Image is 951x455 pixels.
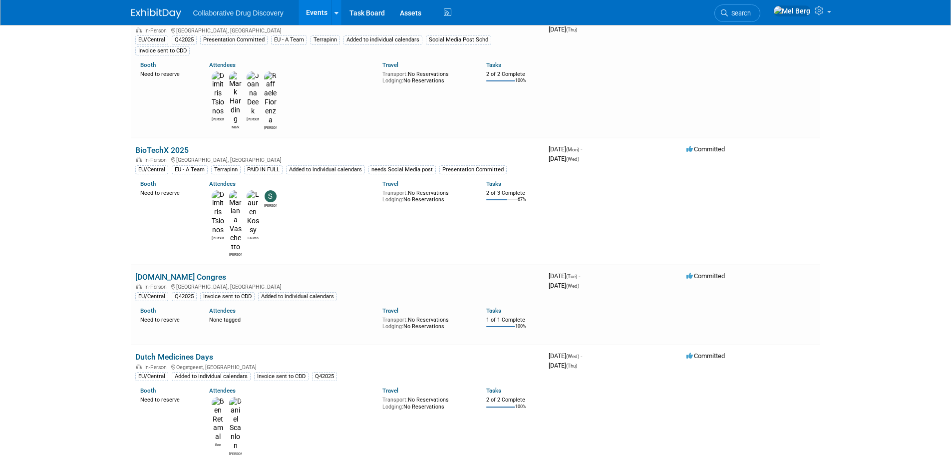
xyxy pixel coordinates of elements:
a: Attendees [209,180,236,187]
a: [DOMAIN_NAME] Congres [135,272,226,282]
div: Social Media Post Schd [426,35,491,44]
div: Need to reserve [140,69,195,78]
div: Q42025 [172,292,197,301]
img: ExhibitDay [131,8,181,18]
span: Lodging: [382,77,403,84]
span: [DATE] [549,272,580,280]
div: Mariana Vaschetto [229,251,242,257]
span: - [581,145,582,153]
div: 2 of 3 Complete [486,190,541,197]
div: EU/Central [135,165,168,174]
img: In-Person Event [136,157,142,162]
div: Invoice sent to CDD [200,292,255,301]
a: Attendees [209,61,236,68]
img: Ben Retamal [212,397,224,442]
a: Travel [382,180,398,187]
span: Lodging: [382,196,403,203]
div: Mark Harding [229,124,242,130]
img: Dimitris Tsionos [212,71,224,116]
img: In-Person Event [136,364,142,369]
td: 100% [515,404,526,418]
div: Added to individual calendars [286,165,365,174]
span: In-Person [144,27,170,34]
div: 2 of 2 Complete [486,397,541,404]
a: BioTechX 2025 [135,145,189,155]
span: [DATE] [549,25,577,33]
div: Dimitris Tsionos [212,116,224,122]
div: Susana Tomasio [264,202,277,208]
div: No Reservations No Reservations [382,188,471,203]
span: Committed [686,145,725,153]
span: Lodging: [382,404,403,410]
div: Invoice sent to CDD [135,46,190,55]
a: Tasks [486,61,501,68]
div: Need to reserve [140,188,195,197]
a: Travel [382,307,398,314]
div: PAID IN FULL [244,165,283,174]
div: Terrapinn [311,35,340,44]
span: Transport: [382,397,408,403]
div: Lauren Kossy [247,235,259,241]
span: [DATE] [549,145,582,153]
img: Dimitris Tsionos [212,190,224,235]
div: 2 of 2 Complete [486,71,541,78]
div: Q42025 [172,35,197,44]
span: [DATE] [549,155,579,162]
div: No Reservations No Reservations [382,315,471,330]
span: [DATE] [549,352,582,360]
div: Need to reserve [140,315,195,324]
span: In-Person [144,157,170,163]
a: Tasks [486,387,501,394]
img: Susana Tomasio [265,190,277,202]
a: Booth [140,387,156,394]
div: Q42025 [312,372,337,381]
span: Committed [686,272,725,280]
div: Raffaele Fiorenza [264,124,277,130]
div: Presentation Committed [439,165,507,174]
a: Booth [140,307,156,314]
a: Attendees [209,387,236,394]
img: Mark Harding [229,71,242,124]
span: (Mon) [566,147,579,152]
div: EU/Central [135,292,168,301]
div: [GEOGRAPHIC_DATA], [GEOGRAPHIC_DATA] [135,26,541,34]
span: (Wed) [566,283,579,289]
span: Transport: [382,190,408,196]
div: EU/Central [135,35,168,44]
span: Search [728,9,751,17]
div: 1 of 1 Complete [486,317,541,324]
div: EU - A Team [172,165,208,174]
span: - [581,352,582,360]
div: No Reservations No Reservations [382,69,471,84]
span: (Tue) [566,274,577,279]
div: [GEOGRAPHIC_DATA], [GEOGRAPHIC_DATA] [135,282,541,290]
a: Travel [382,61,398,68]
div: Added to individual calendars [172,372,251,381]
div: Presentation Committed [200,35,268,44]
div: EU/Central [135,372,168,381]
span: (Thu) [566,27,577,32]
img: Mariana Vaschetto [229,190,242,252]
span: [DATE] [549,362,577,369]
div: Added to individual calendars [258,292,337,301]
span: (Wed) [566,354,579,359]
td: 100% [515,78,526,91]
img: In-Person Event [136,27,142,32]
span: Committed [686,352,725,360]
span: In-Person [144,364,170,371]
img: Joanna Deek [247,71,259,116]
a: Tasks [486,180,501,187]
a: Search [714,4,760,22]
div: needs Social Media post [368,165,436,174]
span: (Thu) [566,363,577,369]
a: Booth [140,180,156,187]
div: Invoice sent to CDD [254,372,309,381]
div: Joanna Deek [247,116,259,122]
div: Added to individual calendars [343,35,422,44]
span: (Wed) [566,156,579,162]
div: EU - A Team [271,35,307,44]
img: Lauren Kossy [247,190,259,235]
img: Mel Berg [773,5,811,16]
span: Transport: [382,71,408,77]
span: Lodging: [382,323,403,330]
